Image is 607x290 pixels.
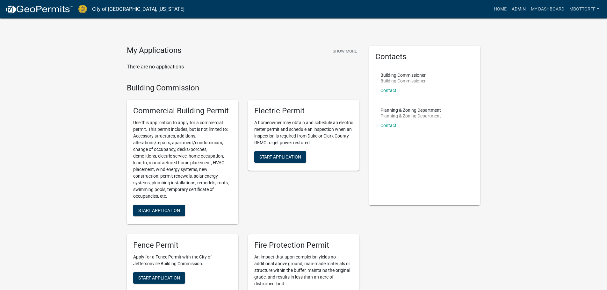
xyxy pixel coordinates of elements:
h4: Building Commission [127,83,359,93]
p: A homeowner may obtain and schedule an electric meter permit and schedule an inspection when an i... [254,119,353,146]
a: My Dashboard [528,3,567,15]
img: City of Jeffersonville, Indiana [78,5,87,13]
button: Show More [330,46,359,56]
a: Home [491,3,509,15]
span: Start Application [138,208,180,213]
p: Apply for a Fence Permit with the City of Jeffersonville Building Commission. [133,254,232,267]
a: Admin [509,3,528,15]
p: Planning & Zoning Department [380,114,441,118]
button: Start Application [133,205,185,216]
a: City of [GEOGRAPHIC_DATA], [US_STATE] [92,4,184,15]
a: Mbottorff [567,3,602,15]
button: Start Application [133,272,185,284]
span: Start Application [138,275,180,280]
p: Use this application to apply for a commercial permit. This permit includes, but is not limited t... [133,119,232,200]
h5: Fire Protection Permit [254,241,353,250]
p: Building Commissioner [380,73,426,77]
button: Start Application [254,151,306,163]
span: Start Application [259,154,301,159]
h5: Electric Permit [254,106,353,116]
p: Building Commissioner [380,79,426,83]
h5: Commercial Building Permit [133,106,232,116]
a: Contact [380,88,396,93]
h5: Contacts [375,52,474,61]
a: Contact [380,123,396,128]
p: Planning & Zoning Department [380,108,441,112]
h5: Fence Permit [133,241,232,250]
h4: My Applications [127,46,181,55]
p: An impact that upon completion yields no additional above ground, man-made materials or structure... [254,254,353,287]
p: There are no applications [127,63,359,71]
